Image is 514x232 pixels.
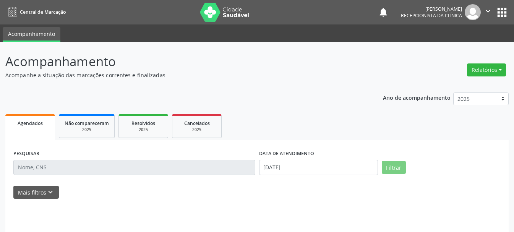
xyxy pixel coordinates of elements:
div: [PERSON_NAME] [401,6,462,12]
span: Cancelados [184,120,210,127]
img: img [465,4,481,20]
input: Nome, CNS [13,160,255,175]
span: Não compareceram [65,120,109,127]
button: Filtrar [382,161,406,174]
span: Central de Marcação [20,9,66,15]
button: Relatórios [467,63,506,76]
p: Ano de acompanhamento [383,92,451,102]
div: 2025 [178,127,216,133]
input: Selecione um intervalo [259,160,378,175]
p: Acompanhamento [5,52,358,71]
button:  [481,4,495,20]
span: Agendados [18,120,43,127]
span: Recepcionista da clínica [401,12,462,19]
button: Mais filtroskeyboard_arrow_down [13,186,59,199]
label: PESQUISAR [13,148,39,160]
a: Central de Marcação [5,6,66,18]
button: apps [495,6,509,19]
button: notifications [378,7,389,18]
p: Acompanhe a situação das marcações correntes e finalizadas [5,71,358,79]
i: keyboard_arrow_down [46,188,55,196]
label: DATA DE ATENDIMENTO [259,148,314,160]
div: 2025 [124,127,162,133]
div: 2025 [65,127,109,133]
i:  [484,7,492,15]
span: Resolvidos [131,120,155,127]
a: Acompanhamento [3,27,60,42]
